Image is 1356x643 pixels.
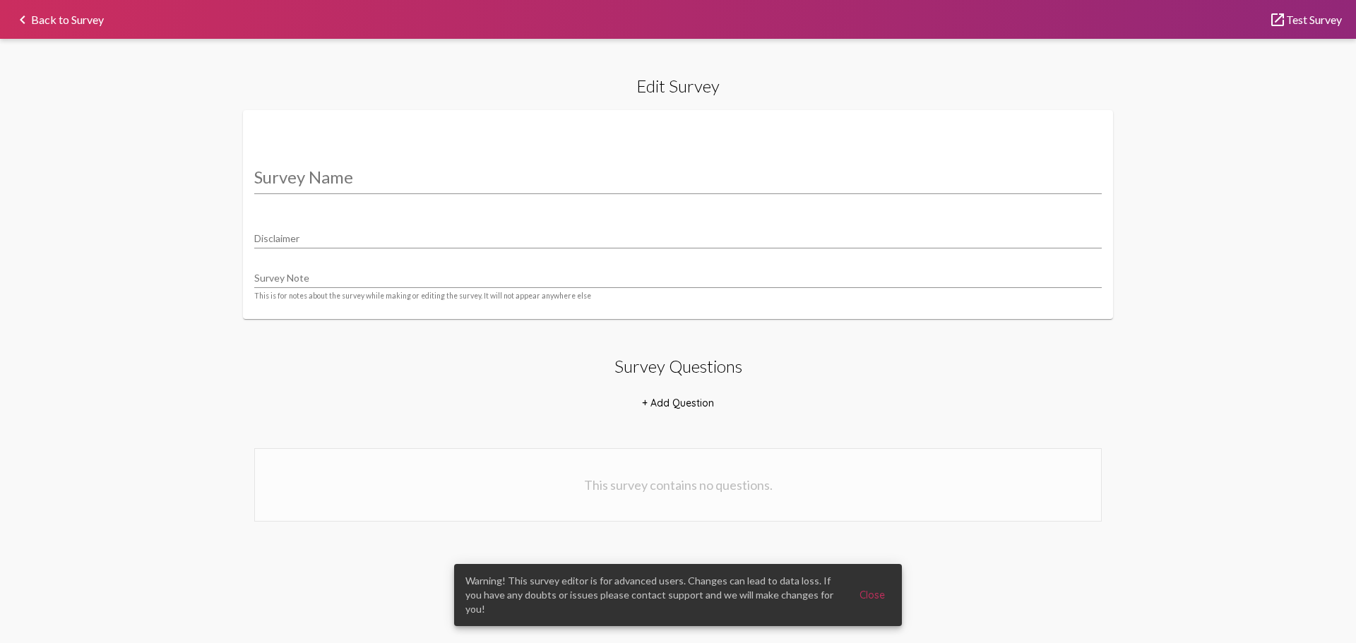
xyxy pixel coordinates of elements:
h2: Edit Survey [636,76,720,96]
a: Back to Survey [14,14,104,25]
span: + Add Question [642,397,714,409]
mat-icon: launch [1269,11,1286,28]
button: + Add Question [631,390,725,416]
mat-hint: This is for notes about the survey while making or editing the survey. It will not appear anywher... [254,292,591,301]
span: Warning! This survey editor is for advanced users. Changes can lead to data loss. If you have any... [465,574,843,616]
span: Close [860,589,885,601]
mat-icon: keyboard_arrow_left [14,11,31,28]
a: Test Survey [1269,14,1342,25]
div: This survey contains no questions. [254,448,1102,522]
h2: Survey Questions [614,356,742,376]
